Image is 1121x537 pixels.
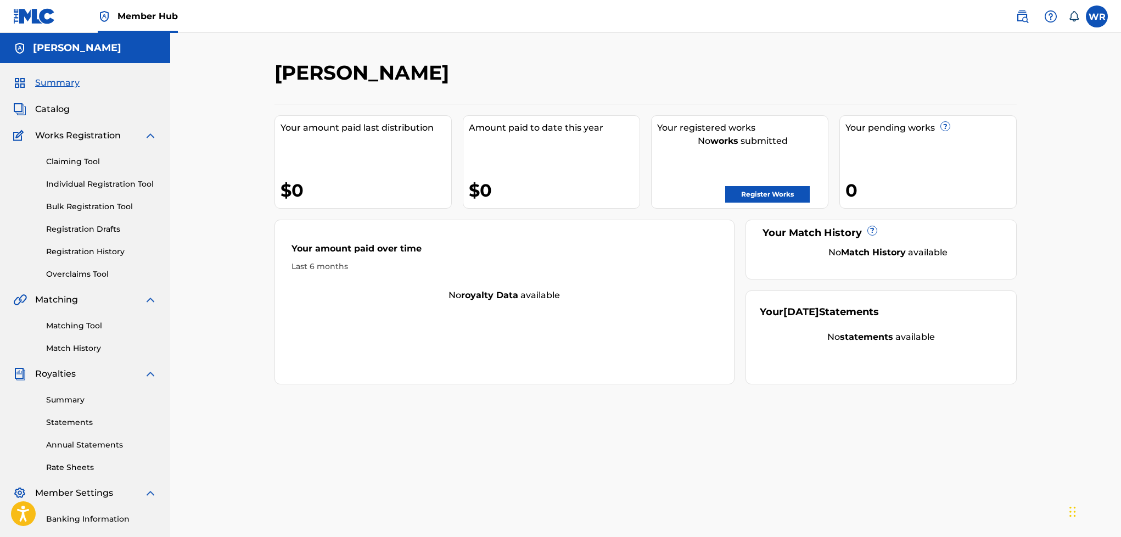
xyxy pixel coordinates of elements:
img: expand [144,129,157,142]
img: help [1044,10,1057,23]
img: Member Settings [13,486,26,500]
a: Banking Information [46,513,157,525]
a: Register Works [725,186,810,203]
div: $0 [281,178,451,203]
a: Statements [46,417,157,428]
div: Your pending works [845,121,1016,135]
a: Individual Registration Tool [46,178,157,190]
iframe: Resource Center [1090,359,1121,447]
a: Registration Drafts [46,223,157,235]
div: Help [1040,5,1062,27]
strong: works [710,136,738,146]
span: Royalties [35,367,76,381]
img: search [1016,10,1029,23]
span: [DATE] [783,306,819,318]
a: Annual Statements [46,439,157,451]
a: Match History [46,343,157,354]
a: CatalogCatalog [13,103,70,116]
a: Bulk Registration Tool [46,201,157,212]
div: Last 6 months [292,261,718,272]
img: Works Registration [13,129,27,142]
a: Matching Tool [46,320,157,332]
div: User Menu [1086,5,1108,27]
div: Your amount paid last distribution [281,121,451,135]
img: Summary [13,76,26,90]
div: Notifications [1068,11,1079,22]
a: Summary [46,394,157,406]
a: Registration History [46,246,157,258]
div: Your Statements [760,305,879,320]
img: MLC Logo [13,8,55,24]
strong: royalty data [461,290,518,300]
div: No available [760,331,1003,344]
div: Your Match History [760,226,1003,240]
div: No available [275,289,734,302]
div: Your registered works [657,121,828,135]
a: SummarySummary [13,76,80,90]
iframe: Chat Widget [1066,484,1121,537]
div: $0 [469,178,640,203]
img: expand [144,367,157,381]
strong: Match History [841,247,906,258]
div: No available [774,246,1003,259]
a: Overclaims Tool [46,268,157,280]
img: Accounts [13,42,26,55]
div: Arrastrar [1069,495,1076,528]
span: Works Registration [35,129,121,142]
div: Amount paid to date this year [469,121,640,135]
span: Matching [35,293,78,306]
img: Royalties [13,367,26,381]
strong: statements [840,332,893,342]
span: Member Hub [117,10,178,23]
span: Member Settings [35,486,113,500]
div: 0 [845,178,1016,203]
span: ? [868,226,877,235]
a: Claiming Tool [46,156,157,167]
h2: [PERSON_NAME] [274,60,455,85]
span: Catalog [35,103,70,116]
h5: Juan Ignacio Carrizo [33,42,121,54]
span: Summary [35,76,80,90]
img: Catalog [13,103,26,116]
span: ? [941,122,950,131]
div: No submitted [657,135,828,148]
img: expand [144,486,157,500]
div: Widget de chat [1066,484,1121,537]
a: Public Search [1011,5,1033,27]
div: Your amount paid over time [292,242,718,261]
img: Matching [13,293,27,306]
img: expand [144,293,157,306]
a: Rate Sheets [46,462,157,473]
img: Top Rightsholder [98,10,111,23]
